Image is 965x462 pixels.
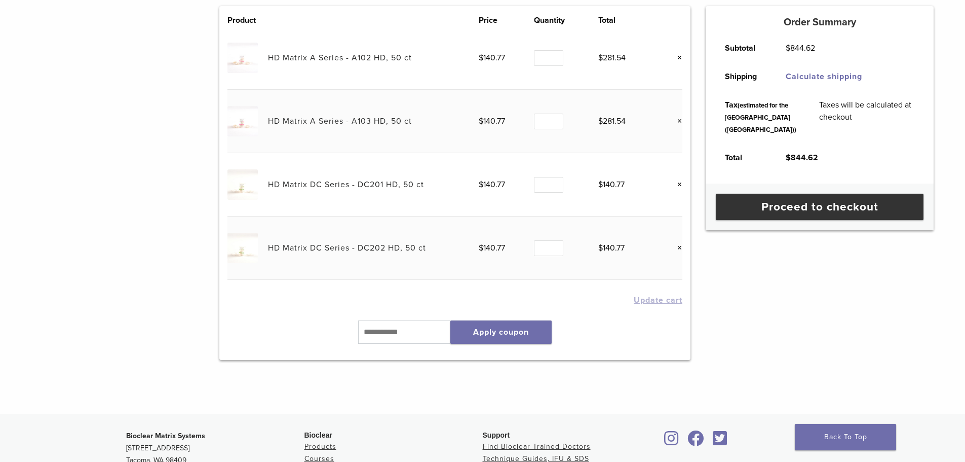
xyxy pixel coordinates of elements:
span: $ [479,243,483,253]
a: Find Bioclear Trained Doctors [483,442,591,451]
a: HD Matrix DC Series - DC201 HD, 50 ct [268,180,424,190]
span: $ [479,53,483,63]
button: Apply coupon [450,321,552,344]
span: $ [786,153,791,163]
img: HD Matrix A Series - A103 HD, 50 ct [227,106,257,136]
bdi: 140.77 [479,243,505,253]
img: HD Matrix A Series - A102 HD, 50 ct [227,43,257,73]
a: Remove this item [669,51,682,64]
a: HD Matrix A Series - A103 HD, 50 ct [268,116,412,126]
th: Subtotal [713,34,774,62]
bdi: 140.77 [479,116,505,126]
a: Products [304,442,336,451]
a: Proceed to checkout [716,194,923,220]
bdi: 844.62 [786,153,818,163]
small: (estimated for the [GEOGRAPHIC_DATA] ([GEOGRAPHIC_DATA])) [725,101,796,134]
span: $ [786,43,790,53]
bdi: 281.54 [598,116,626,126]
a: Bioclear [661,437,682,447]
span: $ [598,243,603,253]
th: Price [479,14,533,26]
a: Calculate shipping [786,72,862,82]
th: Quantity [534,14,598,26]
strong: Bioclear Matrix Systems [126,432,205,440]
span: Support [483,431,510,439]
bdi: 844.62 [786,43,815,53]
a: HD Matrix DC Series - DC202 HD, 50 ct [268,243,426,253]
span: $ [479,180,483,190]
a: Remove this item [669,115,682,128]
img: HD Matrix DC Series - DC201 HD, 50 ct [227,169,257,199]
th: Total [598,14,655,26]
bdi: 140.77 [598,180,625,190]
td: Taxes will be calculated at checkout [807,91,926,144]
span: $ [598,180,603,190]
a: Back To Top [795,424,896,450]
bdi: 281.54 [598,53,626,63]
th: Total [713,144,774,172]
bdi: 140.77 [598,243,625,253]
button: Update cart [634,296,682,304]
span: $ [479,116,483,126]
img: HD Matrix DC Series - DC202 HD, 50 ct [227,233,257,263]
a: Bioclear [710,437,731,447]
a: Remove this item [669,178,682,191]
a: Remove this item [669,241,682,255]
th: Product [227,14,268,26]
span: Bioclear [304,431,332,439]
span: $ [598,53,603,63]
bdi: 140.77 [479,53,505,63]
h5: Order Summary [706,16,934,28]
bdi: 140.77 [479,180,505,190]
a: Bioclear [684,437,708,447]
a: HD Matrix A Series - A102 HD, 50 ct [268,53,412,63]
span: $ [598,116,603,126]
th: Tax [713,91,807,144]
th: Shipping [713,62,774,91]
